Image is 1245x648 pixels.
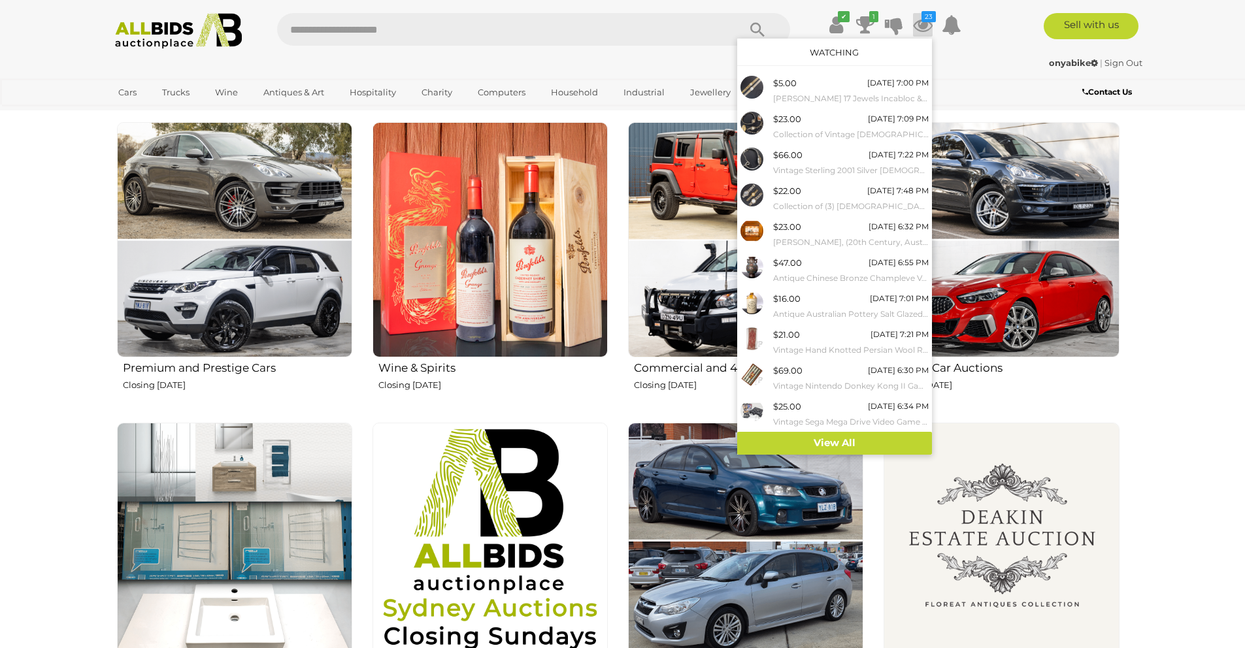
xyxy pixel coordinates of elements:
a: Household [542,82,606,103]
span: $66.00 [773,150,803,160]
a: Jewellery [682,82,739,103]
h2: Commercial and 4x4 Vehicles [634,359,863,374]
a: View All [737,432,932,455]
h2: Wine & Spirits [378,359,608,374]
small: [PERSON_NAME], (20th Century, Australian, 1947-), We've Run Over the Fork in the Road, Wonderful ... [773,235,929,250]
a: $47.00 [DATE] 6:55 PM Antique Chinese Bronze Champleve Vase with Twin Animal Form Handles [737,252,932,288]
a: $16.00 [DATE] 7:01 PM Antique Australian Pottery Salt Glazed [PERSON_NAME] for Wy Wy [PERSON_NAME... [737,288,932,324]
small: Vintage Nintendo Donkey Kong II Game & Watch [773,379,929,393]
a: Trucks [154,82,198,103]
small: Vintage Sega Mega Drive Video Game Console /w Controllers, Power Adapters & Games [773,415,929,429]
a: $23.00 [DATE] 6:32 PM [PERSON_NAME], (20th Century, Australian, 1947-), We've Run Over the Fork i... [737,216,932,252]
a: Wine & Spirits Closing [DATE] [372,121,608,412]
img: 53178-10a.jpg [740,76,763,99]
div: [DATE] 7:09 PM [868,112,929,126]
a: Cars [110,82,145,103]
button: Search [725,13,790,46]
i: 23 [921,11,936,22]
a: $66.00 [DATE] 7:22 PM Vintage Sterling 2001 Silver [DEMOGRAPHIC_DATA] Wrist Watch with Bracelet B... [737,144,932,180]
small: Vintage Hand Knotted Persian Wool Runner with Muted Colour [773,343,929,357]
a: Charity [413,82,461,103]
p: Closing [DATE] [123,378,352,393]
span: | [1100,57,1103,68]
a: Sydney Car Auctions Closing [DATE] [883,121,1119,412]
i: 1 [869,11,878,22]
img: 52350-42a.jpg [740,112,763,135]
a: Premium and Prestige Cars Closing [DATE] [116,121,352,412]
img: 54146-1a.jpg [740,399,763,422]
p: Closing [DATE] [889,378,1119,393]
div: [DATE] 7:22 PM [869,148,929,162]
div: [DATE] 6:32 PM [869,219,929,234]
small: Vintage Sterling 2001 Silver [DEMOGRAPHIC_DATA] Wrist Watch with Bracelet Band, 30.28 Grams [773,163,929,178]
img: Allbids.com.au [108,13,250,49]
span: $21.00 [773,329,800,340]
small: Collection of (3) [DEMOGRAPHIC_DATA] Wrist Watches - Citizen Eco Drive, Seiko & Pulsar [773,199,929,214]
img: Wine & Spirits [373,122,608,357]
a: onyabike [1049,57,1100,68]
small: Antique Australian Pottery Salt Glazed [PERSON_NAME] for Wy Wy [PERSON_NAME] Brewed & Aerated Bev... [773,307,929,321]
a: Sell with us [1044,13,1138,39]
span: $22.00 [773,186,801,196]
span: $69.00 [773,365,803,376]
img: 54036-15a.jpg [740,363,763,386]
a: Contact Us [1082,85,1135,99]
small: Antique Chinese Bronze Champleve Vase with Twin Animal Form Handles [773,271,929,285]
span: $25.00 [773,401,801,412]
a: 1 [855,13,875,37]
a: Antiques & Art [255,82,333,103]
strong: onyabike [1049,57,1098,68]
p: Closing [DATE] [634,378,863,393]
a: $69.00 [DATE] 6:30 PM Vintage Nintendo Donkey Kong II Game & Watch [737,360,932,396]
a: Wine [207,82,246,103]
img: 52350-43a.jpg [740,184,763,206]
span: $16.00 [773,293,801,304]
img: Commercial and 4x4 Vehicles [628,122,863,357]
p: Closing [DATE] [378,378,608,393]
img: 51417-183a.jpg [740,255,763,278]
div: [DATE] 7:21 PM [871,327,929,342]
i: ✔ [838,11,850,22]
img: Premium and Prestige Cars [117,122,352,357]
a: [GEOGRAPHIC_DATA] [110,103,220,125]
a: Computers [469,82,534,103]
img: Sydney Car Auctions [884,122,1119,357]
h2: Premium and Prestige Cars [123,359,352,374]
span: $23.00 [773,221,801,232]
img: 51417-173a.jpg [740,291,763,314]
a: $23.00 [DATE] 7:09 PM Collection of Vintage [DEMOGRAPHIC_DATA] Watches - Including Olymp, Montili... [737,108,932,144]
img: 53178-9a.jpg [740,148,763,170]
span: $5.00 [773,78,797,88]
b: Contact Us [1082,87,1132,97]
a: Hospitality [341,82,405,103]
div: [DATE] 7:00 PM [867,76,929,90]
a: $22.00 [DATE] 7:48 PM Collection of (3) [DEMOGRAPHIC_DATA] Wrist Watches - Citizen Eco Drive, Sei... [737,180,932,216]
a: $5.00 [DATE] 7:00 PM [PERSON_NAME] 17 Jewels Incabloc & Toxot 17 Jewels Incabloc [DEMOGRAPHIC_DAT... [737,73,932,108]
a: 23 [913,13,933,37]
a: $21.00 [DATE] 7:21 PM Vintage Hand Knotted Persian Wool Runner with Muted Colour [737,324,932,360]
div: [DATE] 6:55 PM [869,255,929,270]
a: $25.00 [DATE] 6:34 PM Vintage Sega Mega Drive Video Game Console /w Controllers, Power Adapters &... [737,396,932,432]
div: [DATE] 6:30 PM [868,363,929,378]
span: $47.00 [773,257,802,268]
div: [DATE] 7:48 PM [867,184,929,198]
a: Commercial and 4x4 Vehicles Closing [DATE] [627,121,863,412]
div: [DATE] 7:01 PM [870,291,929,306]
a: Industrial [615,82,673,103]
h2: Sydney Car Auctions [889,359,1119,374]
img: 53390-20a.JPG [740,327,763,350]
a: Watching [810,47,859,57]
a: Sign Out [1104,57,1142,68]
span: $23.00 [773,114,801,124]
small: [PERSON_NAME] 17 Jewels Incabloc & Toxot 17 Jewels Incabloc [DEMOGRAPHIC_DATA] Vintage Watches [773,91,929,106]
small: Collection of Vintage [DEMOGRAPHIC_DATA] Watches - Including Olymp, Montilier & Coronet [773,127,929,142]
a: ✔ [827,13,846,37]
img: 50116-37a.jpg [740,219,763,242]
div: [DATE] 6:34 PM [868,399,929,413]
